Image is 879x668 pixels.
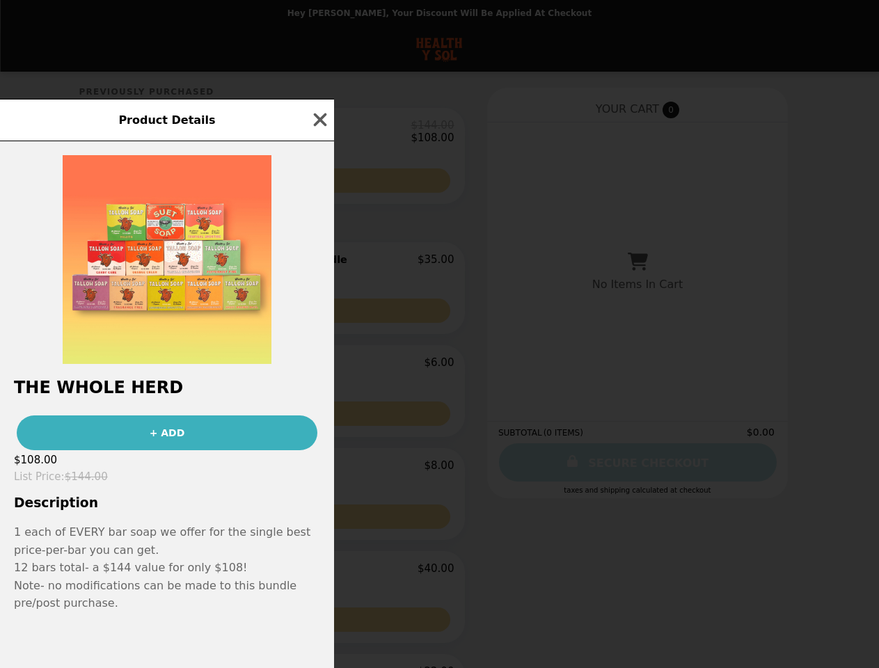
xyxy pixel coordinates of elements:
[118,113,215,127] span: Product Details
[17,415,317,450] button: + ADD
[14,577,320,612] p: Note- no modifications can be made to this bundle pre/post purchase.
[65,470,108,483] span: $144.00
[14,559,320,577] p: 12 bars total- a $144 value for only $108!
[14,523,320,559] p: 1 each of EVERY bar soap we offer for the single best price-per-bar you can get.
[63,155,271,364] img: Default Title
